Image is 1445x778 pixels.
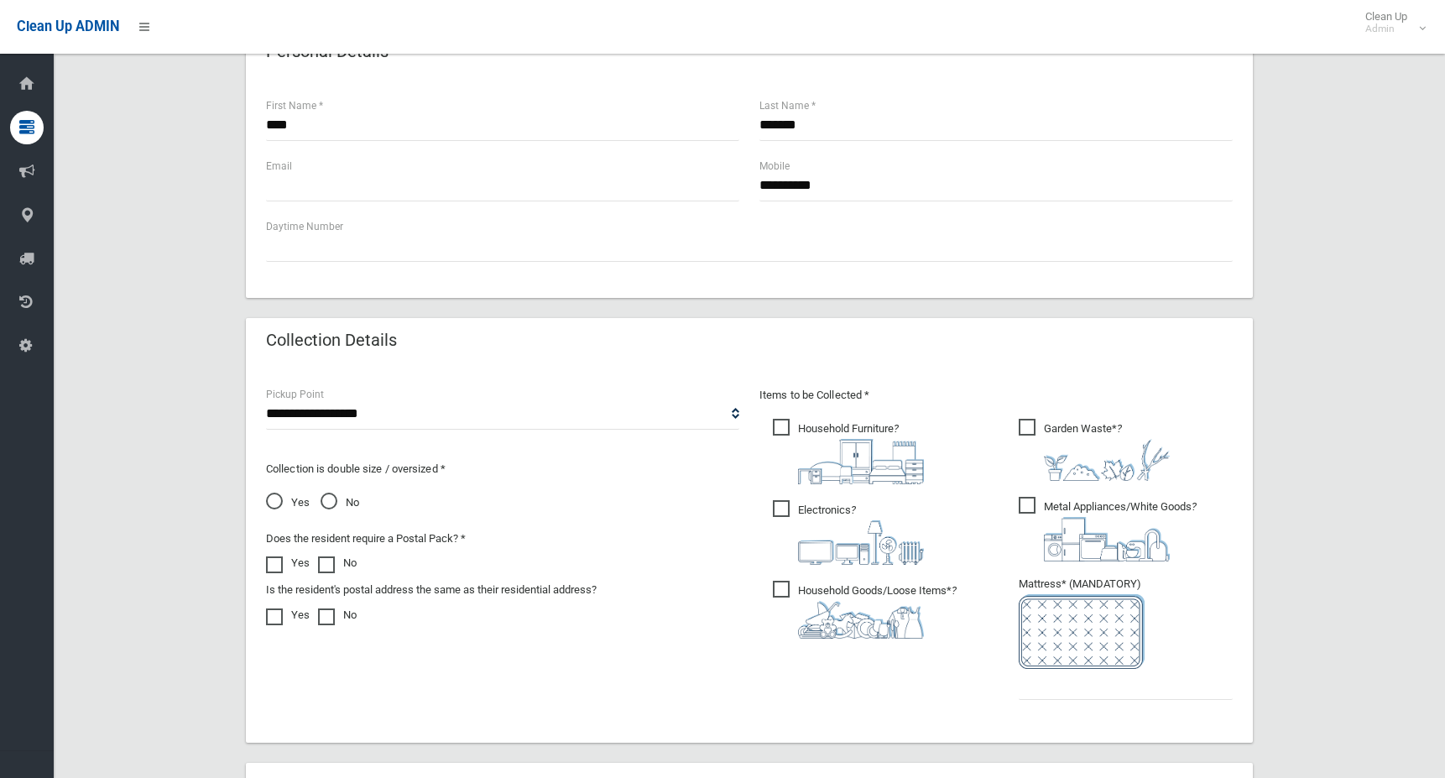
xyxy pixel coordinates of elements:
span: Garden Waste* [1019,419,1170,481]
span: Household Goods/Loose Items* [773,581,957,639]
small: Admin [1365,23,1407,35]
span: Yes [266,493,310,513]
span: Household Furniture [773,419,924,484]
i: ? [798,504,924,565]
label: Yes [266,553,310,573]
span: Clean Up [1357,10,1424,35]
img: 394712a680b73dbc3d2a6a3a7ffe5a07.png [798,520,924,565]
img: aa9efdbe659d29b613fca23ba79d85cb.png [798,439,924,484]
p: Collection is double size / oversized * [266,459,739,479]
label: No [318,553,357,573]
header: Collection Details [246,324,417,357]
img: b13cc3517677393f34c0a387616ef184.png [798,601,924,639]
span: Electronics [773,500,924,565]
span: Mattress* (MANDATORY) [1019,577,1233,669]
span: Metal Appliances/White Goods [1019,497,1197,561]
span: No [321,493,359,513]
i: ? [798,422,924,484]
i: ? [1044,500,1197,561]
label: Yes [266,605,310,625]
i: ? [1044,422,1170,481]
label: Is the resident's postal address the same as their residential address? [266,580,597,600]
img: e7408bece873d2c1783593a074e5cb2f.png [1019,594,1145,669]
label: Does the resident require a Postal Pack? * [266,529,466,549]
label: No [318,605,357,625]
img: 36c1b0289cb1767239cdd3de9e694f19.png [1044,517,1170,561]
img: 4fd8a5c772b2c999c83690221e5242e0.png [1044,439,1170,481]
p: Items to be Collected * [759,385,1233,405]
span: Clean Up ADMIN [17,18,119,34]
i: ? [798,584,957,639]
